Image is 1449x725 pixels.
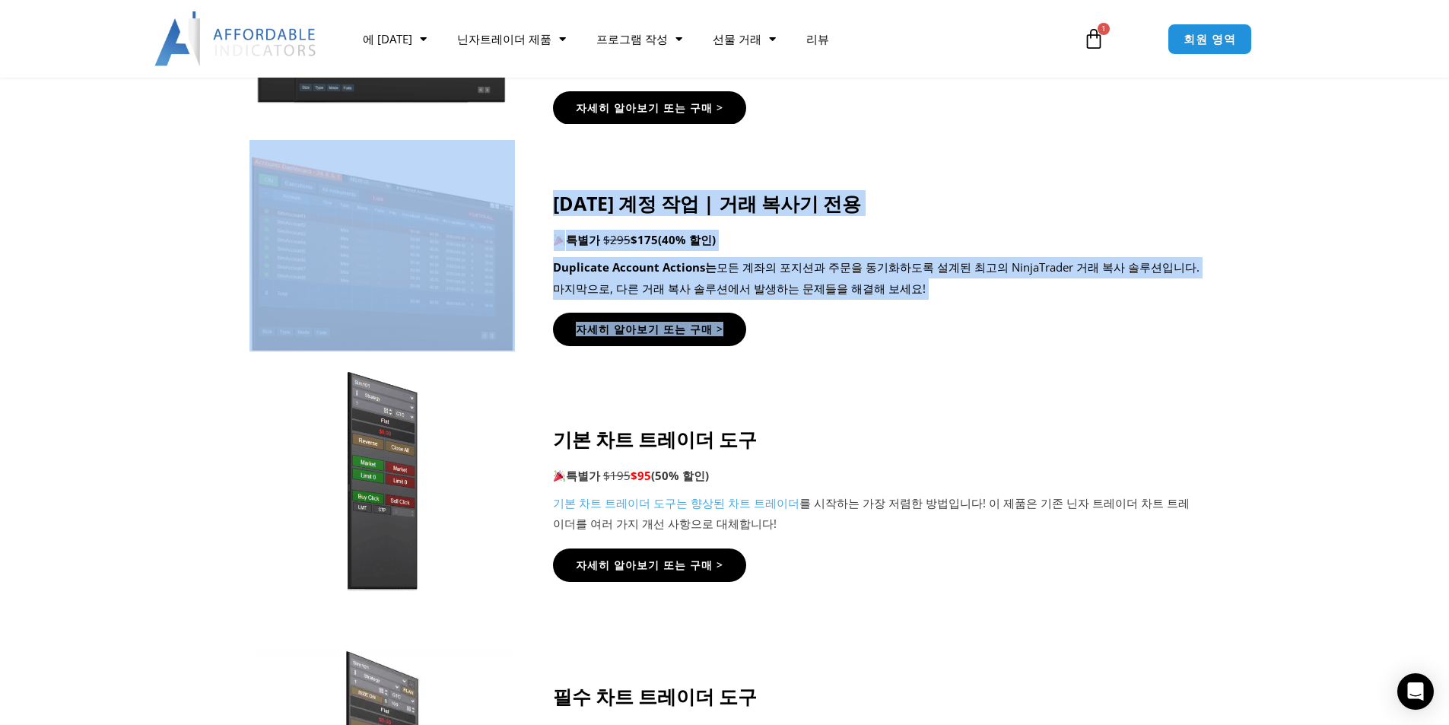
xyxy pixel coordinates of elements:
a: 회원 영역 [1168,24,1252,55]
font: 프로그램 작성 [596,31,668,46]
img: 스크린샷 2024-08-26 15414455555 | 저렴한 지표 – NinjaTrader [249,140,515,351]
a: 기본 차트 트레이더 도구는 향상된 차트 트레이더 [553,495,799,510]
font: (50% 할인) [651,468,709,483]
font: 필수 차트 트레이더 도구 [553,683,757,709]
font: 자세히 알아보기 또는 구매 > [576,558,723,572]
a: 1 [1060,17,1127,61]
font: 모든 계좌의 포지션과 주문을 동기화하도록 설계된 최고의 NinjaTrader 거래 복사 솔루션입니다. 마지막으로, 다른 거래 복사 솔루션에서 발생하는 문제들을 해결해 보세요! [553,259,1200,296]
font: (40% 할인) [658,232,716,247]
a: 자세히 알아보기 또는 구매 > [553,91,746,125]
nav: 메뉴 [348,21,1066,56]
font: 선물 거래 [713,31,761,46]
font: $95 [631,468,651,483]
a: 자세히 알아보기 또는 구매 > [553,313,746,346]
font: $175 [631,232,658,247]
font: $295 [603,232,631,247]
img: 🎉 [554,470,565,482]
font: 1 [1101,23,1106,33]
img: 🎉 [554,234,565,246]
font: [DATE] 계정 작업 | 거래 복사기 전용 [553,190,861,216]
font: 특별가 [566,468,600,483]
div: 인터콤 메신저 열기 [1397,673,1434,710]
font: 리뷰 [806,31,829,46]
a: 닌자트레이더 제품 [442,21,581,56]
font: 에 [DATE] [363,31,412,46]
font: 닌자트레이더 제품 [457,31,551,46]
img: LogoAI | 저렴한 지표 – NinjaTrader [154,11,318,66]
a: 프로그램 작성 [581,21,697,56]
font: 기본 차트 트레이더 도구 [553,426,757,452]
font: Duplicate Account Actions는 [553,259,717,275]
font: 특별가 [566,232,600,247]
a: 리뷰 [791,21,844,56]
font: 회원 영역 [1184,31,1236,46]
a: 선물 거래 [697,21,791,56]
font: 를 시작하는 가장 저렴한 방법입니다 [799,495,983,510]
a: 자세히 알아보기 또는 구매 > [553,549,746,582]
font: 자세히 알아보기 또는 구매 > [576,100,723,115]
a: 에 [DATE] [348,21,442,56]
img: BasicTools | 저렴한 지표 – NinjaTrader [249,367,515,596]
font: 자세히 알아보기 또는 구매 > [576,322,723,336]
font: $195 [603,468,631,483]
